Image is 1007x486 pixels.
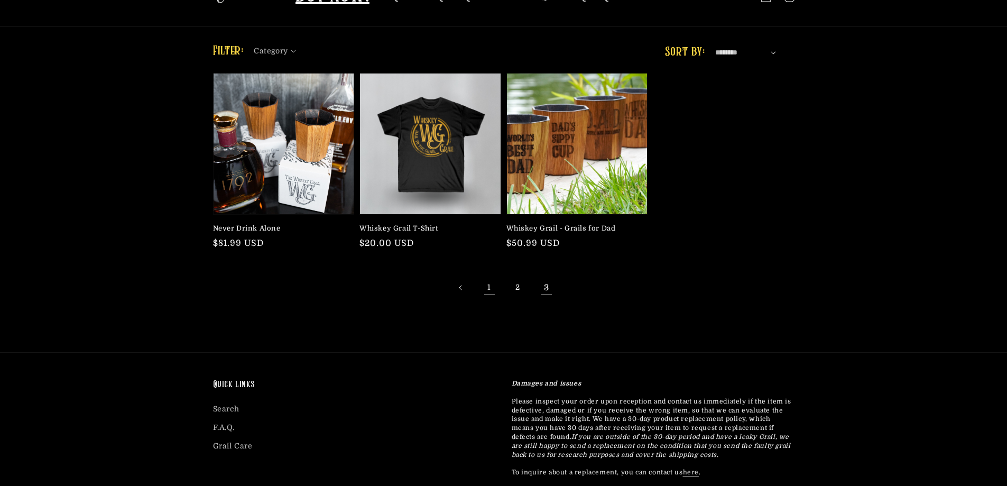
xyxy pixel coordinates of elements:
[213,224,348,233] a: Never Drink Alone
[359,224,495,233] a: Whiskey Grail T-Shirt
[213,379,496,391] h2: Quick links
[213,42,244,61] h2: Filter:
[213,437,253,455] a: Grail Care
[449,276,473,299] a: Previous page
[254,43,302,54] summary: Category
[213,418,235,437] a: F.A.Q.
[478,276,501,299] a: Page 1
[213,276,794,299] nav: Pagination
[665,46,705,59] label: Sort by:
[254,45,288,57] span: Category
[213,402,240,418] a: Search
[506,276,530,299] a: Page 2
[512,380,581,387] strong: Damages and issues
[506,224,642,233] a: Whiskey Grail - Grails for Dad
[512,433,791,459] em: If you are outside of the 30-day period and have a leaky Grail, we are still happy to send a repl...
[535,276,558,299] span: Page 3
[683,469,699,476] a: here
